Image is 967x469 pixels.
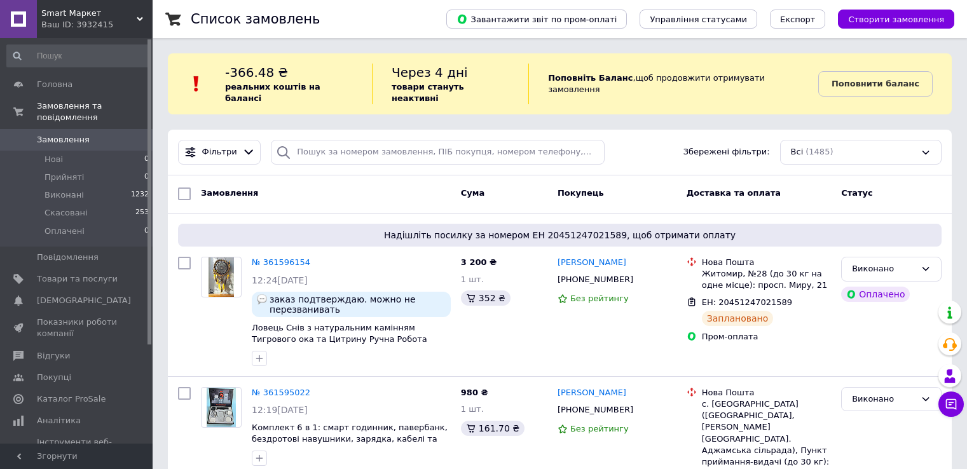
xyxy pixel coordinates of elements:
[201,257,242,297] a: Фото товару
[446,10,627,29] button: Завантажити звіт по пром-оплаті
[252,257,310,267] a: № 361596154
[144,226,149,237] span: 0
[640,10,757,29] button: Управління статусами
[37,79,72,90] span: Головна
[702,268,831,291] div: Житомир, №28 (до 30 кг на одне місце): просп. Миру, 21
[183,229,936,241] span: Надішліть посилку за номером ЕН 20451247021589, щоб отримати оплату
[201,387,242,428] a: Фото товару
[131,189,149,201] span: 1232
[135,207,149,219] span: 253
[45,207,88,219] span: Скасовані
[650,15,747,24] span: Управління статусами
[687,188,781,198] span: Доставка та оплата
[461,388,488,397] span: 980 ₴
[37,437,118,459] span: Інструменти веб-майстра та SEO
[825,14,954,24] a: Створити замовлення
[202,146,237,158] span: Фільтри
[770,10,826,29] button: Експорт
[37,372,71,383] span: Покупці
[37,415,81,426] span: Аналітика
[461,257,497,267] span: 3 200 ₴
[702,311,774,326] div: Заплановано
[201,188,258,198] span: Замовлення
[570,424,629,433] span: Без рейтингу
[225,65,288,80] span: -366.48 ₴
[461,188,484,198] span: Cума
[558,387,626,399] a: [PERSON_NAME]
[832,79,919,88] b: Поповнити баланс
[207,388,236,427] img: Фото товару
[37,295,131,306] span: [DEMOGRAPHIC_DATA]
[791,146,804,158] span: Всі
[806,147,833,156] span: (1485)
[209,257,235,297] img: Фото товару
[938,391,964,417] button: Чат з покупцем
[461,404,484,414] span: 1 шт.
[392,82,464,103] b: товари стануть неактивні
[37,100,153,123] span: Замовлення та повідомлення
[848,15,944,24] span: Створити замовлення
[270,294,446,315] span: заказ подтверждаю. можно не перезванивать
[461,421,525,436] div: 161.70 ₴
[45,226,85,237] span: Оплачені
[555,271,636,288] div: [PHONE_NUMBER]
[45,154,63,165] span: Нові
[45,189,84,201] span: Виконані
[45,172,84,183] span: Прийняті
[271,140,605,165] input: Пошук за номером замовлення, ПІБ покупця, номером телефону, Email, номером накладної
[41,19,153,31] div: Ваш ID: 3932415
[392,65,468,80] span: Через 4 дні
[570,294,629,303] span: Без рейтингу
[191,11,320,27] h1: Список замовлень
[780,15,816,24] span: Експорт
[702,387,831,398] div: Нова Пошта
[456,13,617,25] span: Завантажити звіт по пром-оплаті
[558,188,604,198] span: Покупець
[702,331,831,343] div: Пром-оплата
[841,188,873,198] span: Статус
[702,297,792,307] span: ЕН: 20451247021589
[144,154,149,165] span: 0
[252,275,308,285] span: 12:24[DATE]
[852,262,916,276] div: Виконано
[6,44,150,67] input: Пошук
[818,71,933,97] a: Поповнити баланс
[838,10,954,29] button: Створити замовлення
[37,273,118,285] span: Товари та послуги
[37,252,99,263] span: Повідомлення
[187,74,206,93] img: :exclamation:
[37,393,106,405] span: Каталог ProSale
[252,405,308,415] span: 12:19[DATE]
[461,275,484,284] span: 1 шт.
[37,316,118,339] span: Показники роботи компанії
[558,257,626,269] a: [PERSON_NAME]
[841,287,910,302] div: Оплачено
[852,393,916,406] div: Виконано
[548,73,633,83] b: Поповніть Баланс
[257,294,267,304] img: :speech_balloon:
[144,172,149,183] span: 0
[41,8,137,19] span: Smart Маркет
[252,423,448,456] a: Комплект 6 в 1: смарт годинник, павербанк, бездротові навушники, зарядка, кабелі та аксесуари
[702,257,831,268] div: Нова Пошта
[555,402,636,418] div: [PHONE_NUMBER]
[461,290,511,306] div: 352 ₴
[252,323,427,344] a: Ловець Снів з натуральним камінням Тигрового ока та Цитрину Ручна Робота
[252,388,310,397] a: № 361595022
[37,350,70,362] span: Відгуки
[528,64,818,104] div: , щоб продовжити отримувати замовлення
[225,82,320,103] b: реальних коштів на балансі
[683,146,770,158] span: Збережені фільтри:
[37,134,90,146] span: Замовлення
